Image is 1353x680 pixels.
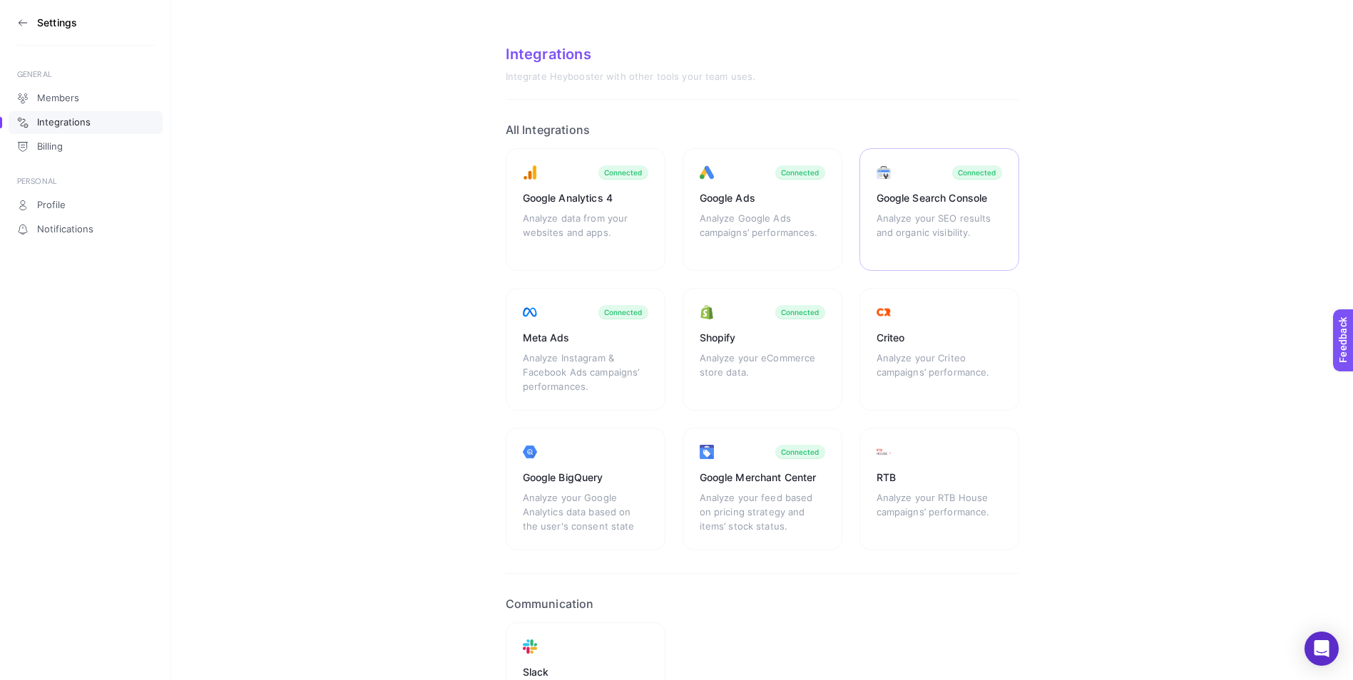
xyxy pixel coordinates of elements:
span: Profile [37,200,66,211]
span: Feedback [9,4,54,16]
div: Connected [781,168,820,177]
div: Connected [781,308,820,316]
div: Analyze your Criteo campaigns’ performance. [877,351,1002,393]
div: Connected [781,448,820,456]
a: Profile [9,194,163,217]
span: Integrations [37,117,91,128]
div: Analyze your feed based on pricing strategy and items’ stock status. [700,490,825,533]
div: Google Ads [700,191,825,205]
div: RTB [877,470,1002,485]
div: Analyze Instagram & Facebook Ads campaigns’ performances. [523,351,648,393]
div: Integrations [506,46,1019,63]
div: Shopify [700,331,825,345]
a: Members [9,87,163,110]
div: Google Analytics 4 [523,191,648,205]
div: PERSONAL [17,175,154,187]
div: Google Merchant Center [700,470,825,485]
div: Analyze data from your websites and apps. [523,211,648,254]
a: Billing [9,135,163,158]
div: GENERAL [17,68,154,80]
div: Criteo [877,331,1002,345]
div: Analyze Google Ads campaigns’ performances. [700,211,825,254]
h2: Communication [506,597,1019,611]
span: Members [37,93,79,104]
div: Integrate Heybooster with other tools your team uses. [506,71,1019,83]
div: Connected [604,168,643,177]
div: Google Search Console [877,191,1002,205]
h3: Settings [37,17,77,29]
a: Integrations [9,111,163,134]
span: Notifications [37,224,93,235]
div: Google BigQuery [523,470,648,485]
h2: All Integrations [506,123,1019,137]
span: Billing [37,141,63,153]
div: Connected [604,308,643,316]
div: Meta Ads [523,331,648,345]
div: Open Intercom Messenger [1305,632,1339,666]
div: Analyze your Google Analytics data based on the user's consent state [523,490,648,533]
div: Analyze your SEO results and organic visibility. [877,211,1002,254]
div: Slack [523,665,648,679]
div: Analyze your eCommerce store data. [700,351,825,393]
div: Connected [958,168,996,177]
div: Analyze your RTB House campaigns’ performance. [877,490,1002,533]
a: Notifications [9,218,163,241]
